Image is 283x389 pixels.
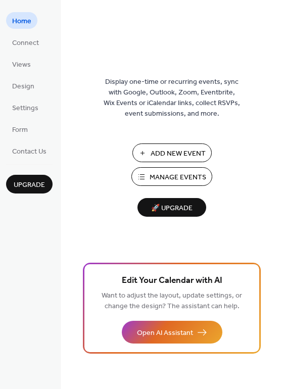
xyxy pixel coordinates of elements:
[6,56,37,72] a: Views
[6,142,53,159] a: Contact Us
[132,143,212,162] button: Add New Event
[122,321,222,344] button: Open AI Assistant
[6,121,34,137] a: Form
[6,175,53,193] button: Upgrade
[137,198,206,217] button: 🚀 Upgrade
[12,60,31,70] span: Views
[12,125,28,135] span: Form
[151,149,206,159] span: Add New Event
[131,167,212,186] button: Manage Events
[6,77,40,94] a: Design
[12,16,31,27] span: Home
[12,38,39,48] span: Connect
[6,99,44,116] a: Settings
[6,34,45,51] a: Connect
[102,289,242,313] span: Want to adjust the layout, update settings, or change the design? The assistant can help.
[12,81,34,92] span: Design
[12,147,46,157] span: Contact Us
[104,77,240,119] span: Display one-time or recurring events, sync with Google, Outlook, Zoom, Eventbrite, Wix Events or ...
[12,103,38,114] span: Settings
[144,202,200,215] span: 🚀 Upgrade
[150,172,206,183] span: Manage Events
[14,180,45,190] span: Upgrade
[6,12,37,29] a: Home
[122,274,222,288] span: Edit Your Calendar with AI
[137,328,193,338] span: Open AI Assistant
